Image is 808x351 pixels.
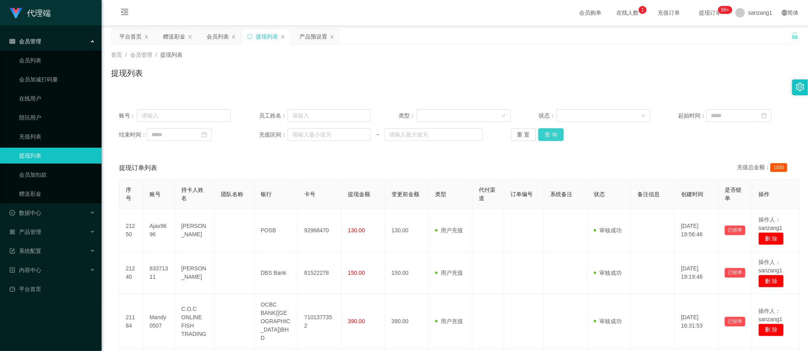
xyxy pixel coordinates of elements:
a: 提现列表 [19,148,95,164]
span: 内容中心 [10,267,41,273]
span: 变更前金额 [392,191,419,197]
button: 已锁单 [725,317,745,326]
span: 提现金额 [348,191,370,197]
h1: 提现列表 [111,67,143,79]
a: 会员加减打码量 [19,71,95,87]
span: 起始时间： [679,112,706,120]
button: 已锁单 [725,226,745,235]
i: 图标: global [782,10,787,15]
i: 图标: calendar [761,113,767,118]
td: [PERSON_NAME] [175,209,215,252]
span: 会员管理 [10,38,41,44]
td: [DATE] 16:31:53 [675,294,718,349]
a: 陪玩用户 [19,110,95,125]
span: 充值区间： [259,131,288,139]
td: 130.00 [385,209,429,252]
a: 会员列表 [19,52,95,68]
span: 审核成功 [594,318,622,324]
span: 用户充值 [435,270,463,276]
i: 图标: close [188,35,192,39]
input: 请输入 [288,109,371,122]
span: 类型 [435,191,446,197]
span: 150.00 [348,270,365,276]
span: 卡号 [304,191,315,197]
span: ~ [371,131,385,139]
td: 81522278 [298,252,342,294]
span: 持卡人姓名 [181,187,203,201]
span: 审核成功 [594,227,622,233]
td: 150.00 [385,252,429,294]
i: 图标: close [330,35,334,39]
span: 状态 [594,191,605,197]
div: 平台首页 [119,29,142,44]
span: 390.00 [348,318,365,324]
a: 代理端 [10,10,51,16]
span: 提现列表 [160,52,182,58]
span: 系统备注 [550,191,572,197]
td: 7101377352 [298,294,342,349]
i: 图标: close [231,35,236,39]
p: 1 [641,6,644,14]
span: 系统配置 [10,248,41,254]
td: [DATE] 19:56:46 [675,209,718,252]
span: 操作 [758,191,770,197]
span: 状态： [539,112,557,120]
i: 图标: down [641,113,646,119]
button: 重 置 [511,128,536,141]
div: 充值总金额： [737,163,791,173]
span: / [125,52,127,58]
button: 查 询 [538,128,564,141]
span: 银行 [261,191,272,197]
i: 图标: down [501,113,506,119]
span: 序号 [126,187,131,201]
span: 130.00 [348,227,365,233]
span: 订单编号 [511,191,533,197]
input: 请输入 [137,109,231,122]
input: 请输入最大值为 [384,128,483,141]
td: 21240 [119,252,143,294]
a: 图标: dashboard平台首页 [10,281,95,297]
td: [PERSON_NAME] [175,252,215,294]
a: 充值列表 [19,129,95,145]
span: 用户充值 [435,227,463,233]
td: POSB [254,209,298,252]
i: 图标: calendar [202,132,207,137]
i: 图标: close [144,35,149,39]
a: 会员加扣款 [19,167,95,183]
td: Ajax9696 [143,209,175,252]
div: 提现列表 [256,29,278,44]
span: 创建时间 [681,191,703,197]
td: 83371311 [143,252,175,294]
span: 账号 [150,191,161,197]
td: C.O.C ONLINE FISH TRADING [175,294,215,349]
td: Mandy0507 [143,294,175,349]
a: 赠送彩金 [19,186,95,202]
span: 结束时间： [119,131,147,139]
i: 图标: menu-fold [111,0,138,26]
i: 图标: setting [796,83,804,91]
i: 图标: table [10,39,15,44]
i: 图标: sync [247,34,253,39]
span: 操作人：sanzang1 [758,259,783,274]
span: 首页 [111,52,122,58]
span: 会员管理 [130,52,152,58]
span: 产品管理 [10,229,41,235]
i: 图标: close [280,35,285,39]
span: 提现订单列表 [119,163,157,173]
img: logo.9652507e.png [10,8,22,19]
button: 删 除 [758,275,784,287]
td: 21250 [119,209,143,252]
span: 充值订单 [654,10,684,15]
span: 用户充值 [435,318,463,324]
span: 审核成功 [594,270,622,276]
span: 账号： [119,112,137,120]
td: OCBC BANK([GEOGRAPHIC_DATA])BHD [254,294,298,349]
span: 团队名称 [221,191,243,197]
td: 21184 [119,294,143,349]
div: 会员列表 [207,29,229,44]
button: 删 除 [758,232,784,245]
h1: 代理端 [27,0,51,26]
td: 92968470 [298,209,342,252]
div: 产品预设置 [299,29,327,44]
i: 图标: unlock [791,32,798,39]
